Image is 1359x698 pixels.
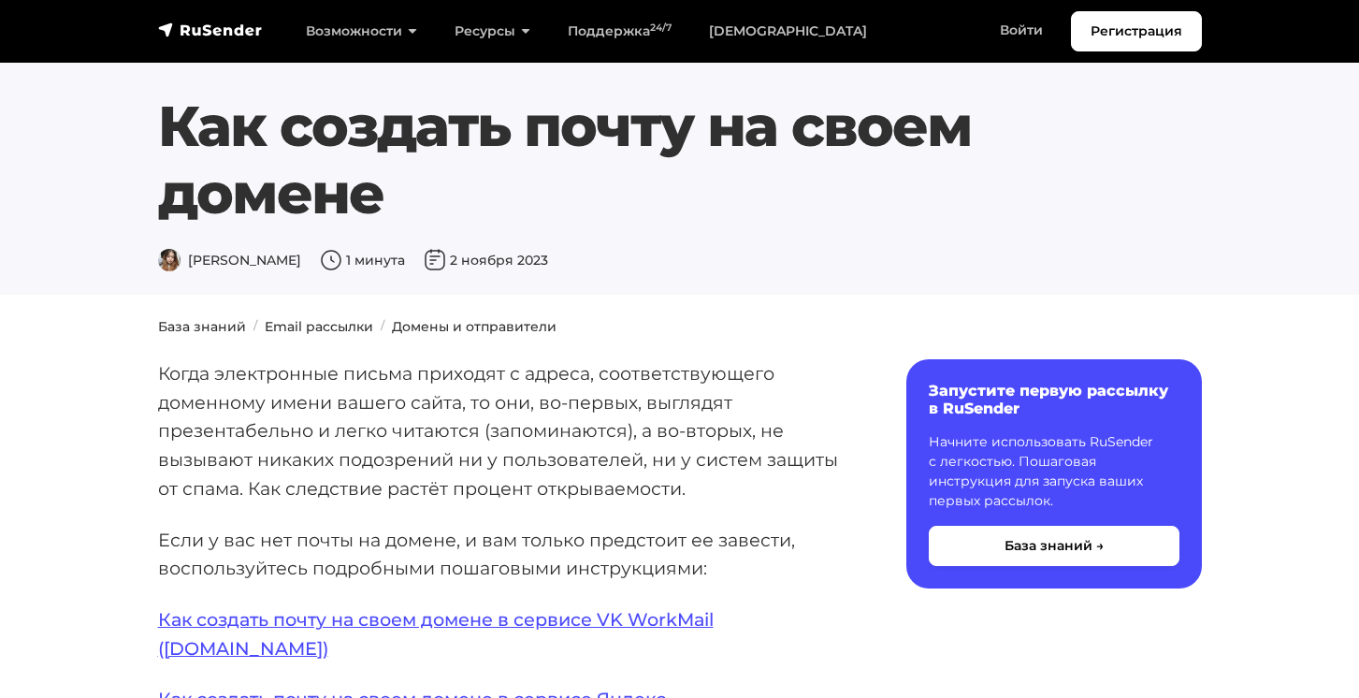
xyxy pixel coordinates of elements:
a: Возможности [287,12,436,51]
a: [DEMOGRAPHIC_DATA] [690,12,886,51]
h1: Как создать почту на своем домене [158,93,1202,227]
a: Запустите первую рассылку в RuSender Начните использовать RuSender с легкостью. Пошаговая инструк... [906,359,1202,589]
a: Как создать почту на своем домене в сервисе VK WorkMail ([DOMAIN_NAME]) [158,608,714,660]
a: Поддержка24/7 [549,12,690,51]
span: 2 ноября 2023 [424,252,548,269]
a: База знаний [158,318,246,335]
a: Регистрация [1071,11,1202,51]
img: Время чтения [320,249,342,271]
p: Начните использовать RuSender с легкостью. Пошаговая инструкция для запуска ваших первых рассылок. [929,432,1179,511]
span: 1 минута [320,252,405,269]
h6: Запустите первую рассылку в RuSender [929,382,1179,417]
p: Если у вас нет почты на домене, и вам только предстоит ее завести, воспользуйтесь подробными поша... [158,526,846,583]
a: Ресурсы [436,12,549,51]
button: База знаний → [929,526,1179,566]
sup: 24/7 [650,22,672,34]
span: [PERSON_NAME] [158,252,301,269]
img: Дата публикации [424,249,446,271]
img: RuSender [158,21,263,39]
p: Когда электронные письма приходят с адреса, соответствующего доменному имени вашего сайта, то они... [158,359,846,503]
a: Email рассылки [265,318,373,335]
a: Войти [981,11,1062,50]
nav: breadcrumb [147,317,1213,337]
a: Домены и отправители [392,318,557,335]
